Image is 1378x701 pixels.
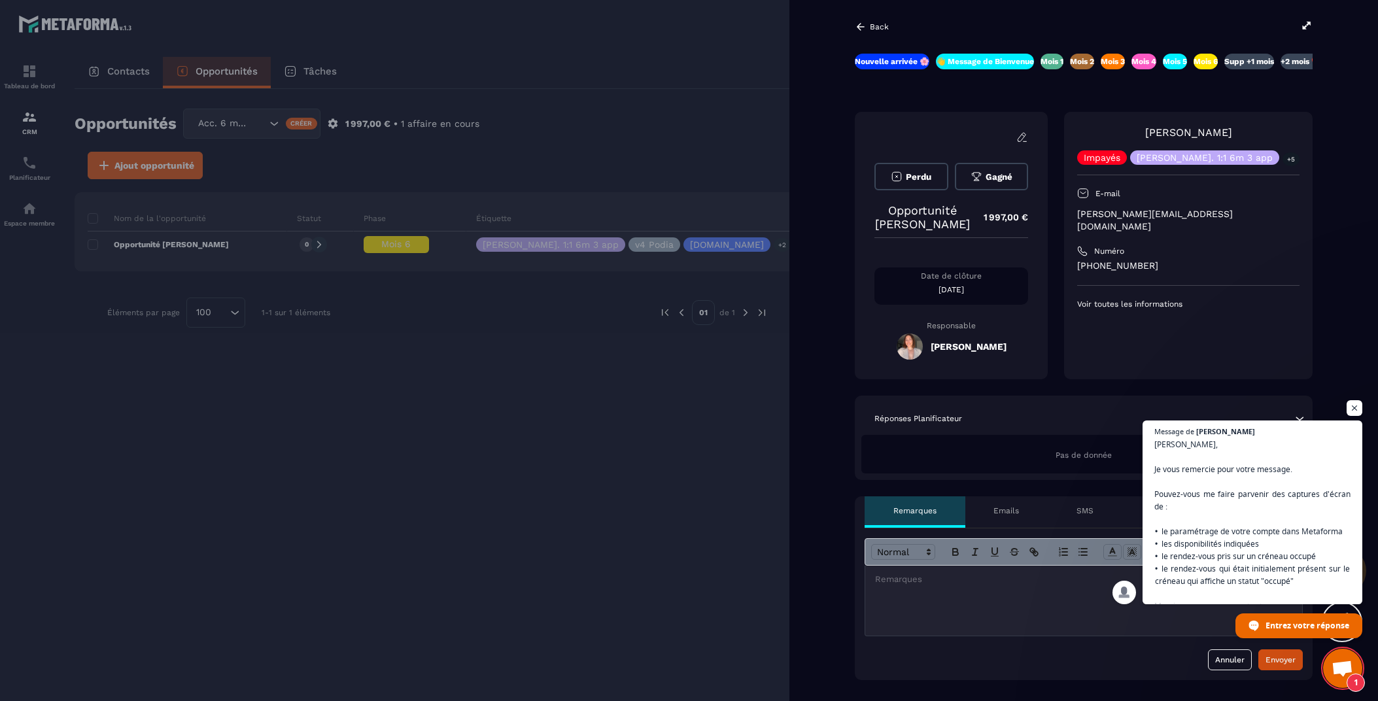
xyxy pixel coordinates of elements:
p: Supp +1 mois [1224,56,1274,67]
p: Mois 2 [1070,56,1094,67]
p: E-mail [1095,188,1120,199]
p: Réponses Planificateur [874,413,962,424]
p: Nouvelle arrivée 🌸 [855,56,929,67]
p: SMS [1077,505,1094,516]
p: +2 mois ❤️ [1281,56,1321,67]
p: Date de clôture [874,271,1028,281]
p: Opportunité [PERSON_NAME] [874,203,971,231]
button: Gagné [955,163,1029,190]
p: Mois 4 [1131,56,1156,67]
button: Annuler [1208,649,1252,670]
p: Mois 6 [1194,56,1218,67]
p: Mois 5 [1163,56,1187,67]
p: [DATE] [874,284,1028,295]
span: Entrez votre réponse [1266,614,1349,637]
p: [PERSON_NAME][EMAIL_ADDRESS][DOMAIN_NAME] [1077,208,1300,233]
p: Mois 3 [1101,56,1125,67]
span: Perdu [906,172,931,182]
span: [PERSON_NAME], Je vous remercie pour votre message. Pouvez-vous me faire parvenir des captures d'... [1154,438,1351,649]
button: Perdu [874,163,948,190]
p: 1 997,00 € [971,205,1028,230]
span: [PERSON_NAME] [1196,428,1255,435]
p: [PHONE_NUMBER] [1077,260,1300,272]
p: Emails [993,505,1019,516]
a: [PERSON_NAME] [1145,126,1232,139]
p: Mois 1 [1041,56,1063,67]
h5: [PERSON_NAME] [931,341,1007,352]
p: Back [870,22,889,31]
span: Message de [1154,428,1194,435]
span: 1 [1347,674,1365,692]
button: Envoyer [1258,649,1303,670]
div: Envoyer [1266,653,1296,666]
p: +5 [1283,152,1300,166]
p: [PERSON_NAME]. 1:1 6m 3 app [1137,153,1273,162]
span: Pas de donnée [1056,451,1112,460]
p: 👋 Message de Bienvenue [936,56,1034,67]
span: Gagné [986,172,1012,182]
p: Impayés [1084,153,1120,162]
p: Numéro [1094,246,1124,256]
p: Voir toutes les informations [1077,299,1300,309]
p: Responsable [874,321,1028,330]
div: Ouvrir le chat [1323,649,1362,688]
p: Remarques [893,505,937,516]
